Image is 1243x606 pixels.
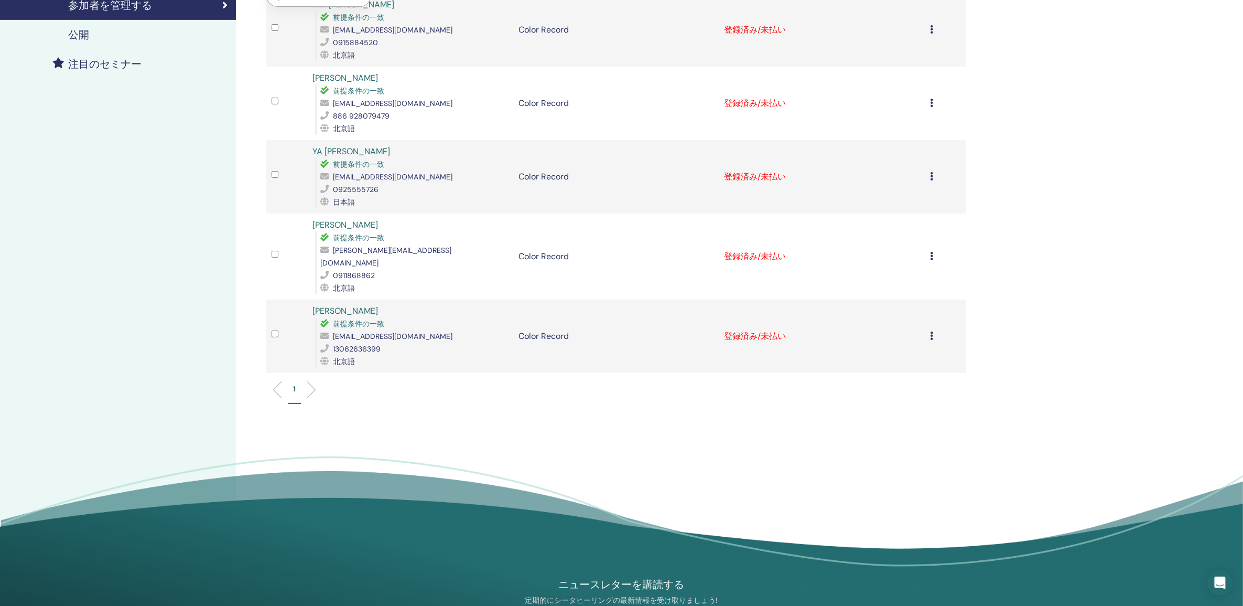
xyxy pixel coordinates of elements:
[68,28,89,41] h4: 公開
[333,25,453,35] span: [EMAIL_ADDRESS][DOMAIN_NAME]
[333,233,385,242] span: 前提条件の一致
[333,172,453,182] span: [EMAIL_ADDRESS][DOMAIN_NAME]
[333,319,385,328] span: 前提条件の一致
[501,596,743,605] p: 定期的にシータヒーリングの最新情報を受け取りましょう!
[333,197,355,207] span: 日本語
[333,86,385,95] span: 前提条件の一致
[333,50,355,60] span: 北京語
[333,124,355,133] span: 北京語
[313,219,379,230] a: [PERSON_NAME]
[68,58,142,70] h4: 注目のセミナー
[333,357,355,366] span: 北京語
[333,271,375,280] span: 0911868862
[513,140,719,214] td: Color Record
[513,67,719,140] td: Color Record
[333,344,381,354] span: 13062636399
[333,13,385,22] span: 前提条件の一致
[501,578,743,592] h4: ニュースレターを購読する
[333,185,379,194] span: 0925555726
[333,160,385,169] span: 前提条件の一致
[513,214,719,300] td: Color Record
[333,38,379,47] span: 0915884520
[333,111,390,121] span: 886 928079479
[293,384,296,395] p: 1
[333,99,453,108] span: [EMAIL_ADDRESS][DOMAIN_NAME]
[321,246,452,268] span: [PERSON_NAME][EMAIL_ADDRESS][DOMAIN_NAME]
[333,283,355,293] span: 北京語
[333,332,453,341] span: [EMAIL_ADDRESS][DOMAIN_NAME]
[313,305,379,316] a: [PERSON_NAME]
[313,72,379,83] a: [PERSON_NAME]
[313,146,391,157] a: YA [PERSON_NAME]
[513,300,719,373] td: Color Record
[1207,570,1233,596] div: Open Intercom Messenger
